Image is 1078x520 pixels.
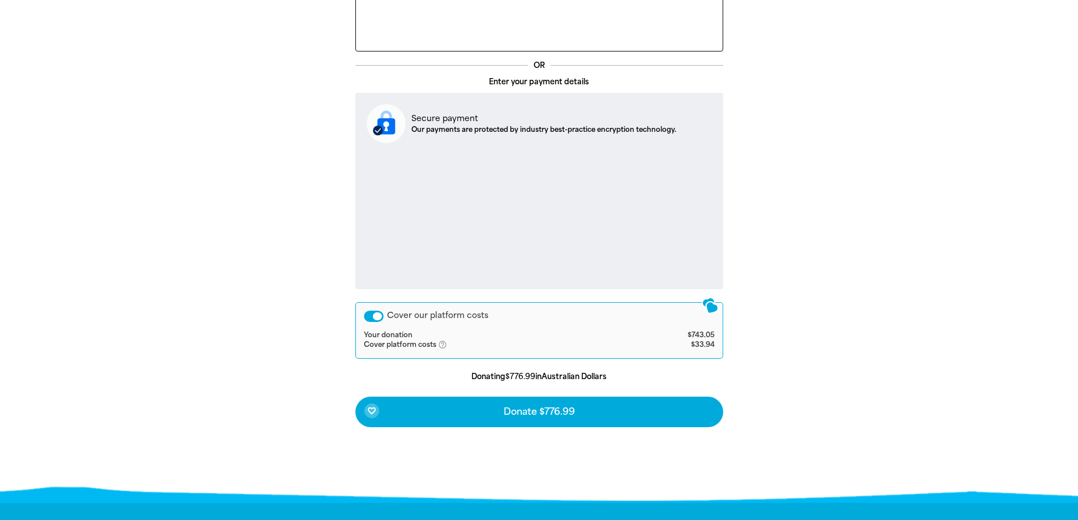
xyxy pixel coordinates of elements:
[504,407,575,416] span: Donate $776.99
[411,113,676,124] p: Secure payment
[364,311,384,322] button: Cover our platform costs
[355,397,723,427] button: favorite_borderDonate $776.99
[364,152,714,280] iframe: Secure payment input frame
[362,13,717,44] iframe: PayPal-paypal
[364,340,629,350] td: Cover platform costs
[629,340,714,350] td: $33.94
[411,124,676,135] p: Our payments are protected by industry best-practice encryption technology.
[528,60,551,71] p: OR
[629,331,714,340] td: $743.05
[438,340,456,349] i: help_outlined
[355,371,723,383] p: Donating in Australian Dollars
[355,76,723,88] p: Enter your payment details
[367,406,376,415] i: favorite_border
[505,372,535,381] b: $776.99
[364,331,629,340] td: Your donation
